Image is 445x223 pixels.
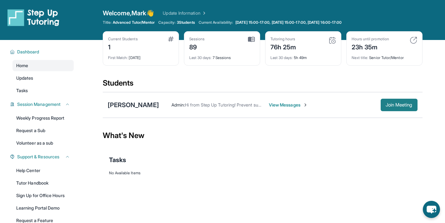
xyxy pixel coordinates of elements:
[17,101,61,107] span: Session Management
[15,49,70,55] button: Dashboard
[15,101,70,107] button: Session Management
[15,154,70,160] button: Support & Resources
[329,37,336,44] img: card
[270,52,336,60] div: 5h 49m
[108,101,159,109] div: [PERSON_NAME]
[189,55,212,60] span: Last 30 days :
[386,103,413,107] span: Join Meeting
[199,20,233,25] span: Current Availability:
[352,37,389,42] div: Hours until promotion
[352,55,368,60] span: Next title :
[108,55,128,60] span: First Match :
[270,37,296,42] div: Tutoring hours
[12,72,74,84] a: Updates
[381,99,418,111] button: Join Meeting
[113,20,155,25] span: Advanced Tutor/Mentor
[12,137,74,149] a: Volunteer as a sub
[12,165,74,176] a: Help Center
[200,10,207,16] img: Chevron Right
[12,202,74,214] a: Learning Portal Demo
[158,20,176,25] span: Capacity:
[189,37,205,42] div: Sessions
[103,78,423,92] div: Students
[234,20,343,25] a: [DATE] 15:00-17:00, [DATE] 15:00-17:00, [DATE] 16:00-17:00
[177,20,195,25] span: 3 Students
[103,20,111,25] span: Title:
[352,52,417,60] div: Senior Tutor/Mentor
[103,9,154,17] span: Welcome, Mark 👋
[189,52,255,60] div: 7 Sessions
[12,85,74,96] a: Tasks
[189,42,205,52] div: 89
[108,42,138,52] div: 1
[12,190,74,201] a: Sign Up for Office Hours
[17,154,59,160] span: Support & Resources
[352,42,389,52] div: 23h 35m
[108,52,174,60] div: [DATE]
[16,62,28,69] span: Home
[109,156,126,164] span: Tasks
[108,37,138,42] div: Current Students
[168,37,174,42] img: card
[248,37,255,42] img: card
[163,10,206,16] a: Update Information
[235,20,342,25] span: [DATE] 15:00-17:00, [DATE] 15:00-17:00, [DATE] 16:00-17:00
[16,75,33,81] span: Updates
[303,102,308,107] img: Chevron-Right
[270,55,293,60] span: Last 30 days :
[17,49,39,55] span: Dashboard
[7,9,59,26] img: logo
[103,122,423,149] div: What's New
[269,102,308,108] span: View Messages
[410,37,417,44] img: card
[12,60,74,71] a: Home
[12,112,74,124] a: Weekly Progress Report
[12,177,74,189] a: Tutor Handbook
[12,125,74,136] a: Request a Sub
[270,42,296,52] div: 76h 25m
[423,201,440,218] button: chat-button
[109,171,416,176] div: No Available Items
[171,102,185,107] span: Admin :
[16,87,28,94] span: Tasks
